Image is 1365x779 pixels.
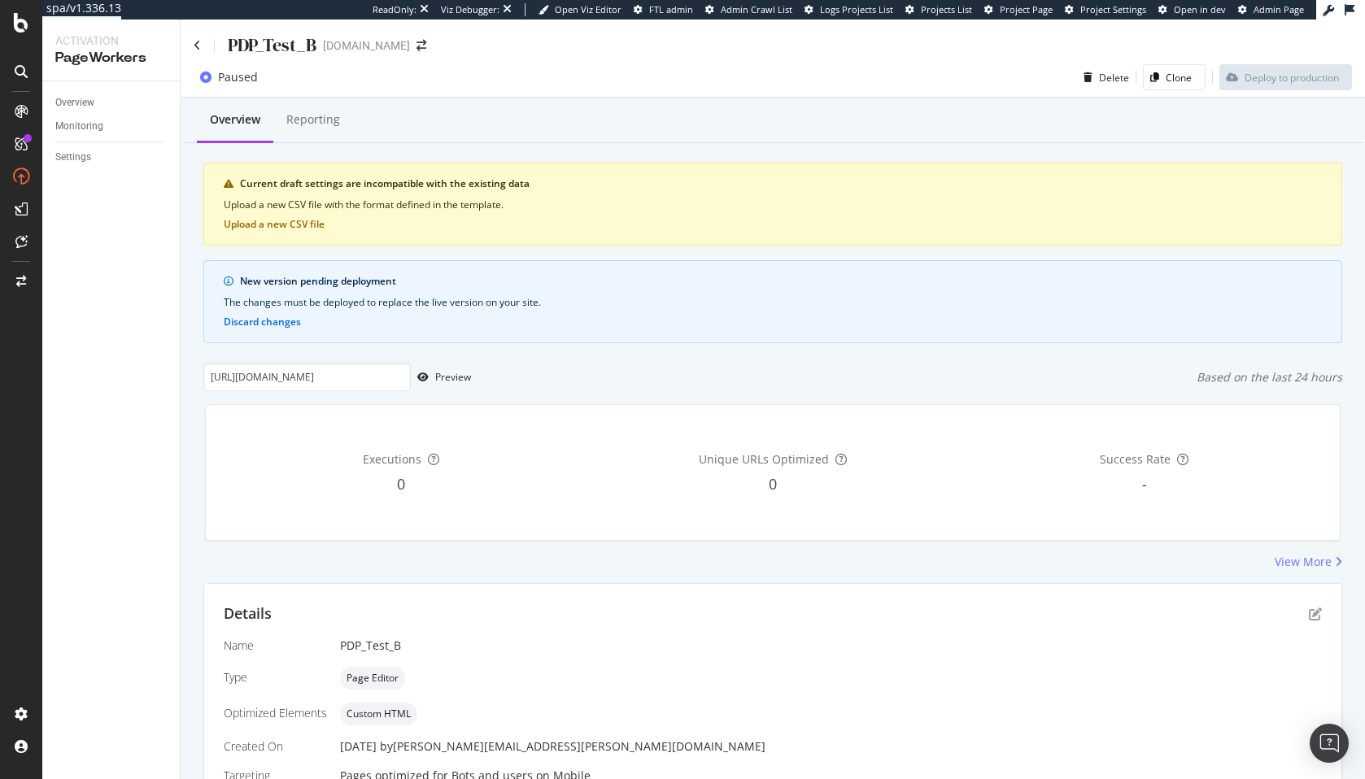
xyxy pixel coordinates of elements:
[224,219,325,230] button: Upload a new CSV file
[699,451,829,467] span: Unique URLs Optimized
[769,474,777,494] span: 0
[347,673,399,683] span: Page Editor
[1310,724,1349,763] div: Open Intercom Messenger
[55,94,168,111] a: Overview
[905,3,972,16] a: Projects List
[55,149,168,166] a: Settings
[203,260,1342,343] div: info banner
[55,33,167,49] div: Activation
[203,163,1342,246] div: warning banner
[240,274,1322,289] div: New version pending deployment
[1077,64,1129,90] button: Delete
[194,40,201,51] a: Click to go back
[411,364,471,390] button: Preview
[323,37,410,54] div: [DOMAIN_NAME]
[1197,369,1342,385] div: Based on the last 24 hours
[1245,71,1339,85] div: Deploy to production
[539,3,621,16] a: Open Viz Editor
[347,709,411,719] span: Custom HTML
[1158,3,1226,16] a: Open in dev
[1065,3,1146,16] a: Project Settings
[435,370,471,384] div: Preview
[286,111,340,128] div: Reporting
[820,3,893,15] span: Logs Projects List
[416,40,426,51] div: arrow-right-arrow-left
[1099,71,1129,85] div: Delete
[1309,607,1322,620] div: pen-to-square
[721,3,792,15] span: Admin Crawl List
[224,669,327,685] div: Type
[224,705,327,721] div: Optimized Elements
[1275,554,1342,570] a: View More
[363,451,421,467] span: Executions
[555,3,621,15] span: Open Viz Editor
[984,3,1053,16] a: Project Page
[1254,3,1304,15] span: Admin Page
[218,69,258,85] div: Paused
[224,638,327,654] div: Name
[224,603,272,625] div: Details
[55,149,91,166] div: Settings
[224,295,1322,310] div: The changes must be deployed to replace the live version on your site.
[705,3,792,16] a: Admin Crawl List
[210,111,260,128] div: Overview
[228,33,316,58] div: PDP_Test_B
[340,638,1322,654] div: PDP_Test_B
[649,3,693,15] span: FTL admin
[55,118,103,135] div: Monitoring
[240,176,1322,191] div: Current draft settings are incompatible with the existing data
[1219,64,1352,90] button: Deploy to production
[805,3,893,16] a: Logs Projects List
[55,49,167,67] div: PageWorkers
[1100,451,1171,467] span: Success Rate
[1275,554,1332,570] div: View More
[1166,71,1192,85] div: Clone
[373,3,416,16] div: ReadOnly:
[340,703,417,725] div: neutral label
[224,738,327,755] div: Created On
[55,118,168,135] a: Monitoring
[921,3,972,15] span: Projects List
[634,3,693,16] a: FTL admin
[1238,3,1304,16] a: Admin Page
[1143,64,1206,90] button: Clone
[1000,3,1053,15] span: Project Page
[224,316,301,328] button: Discard changes
[397,474,405,494] span: 0
[380,738,765,755] div: by [PERSON_NAME][EMAIL_ADDRESS][PERSON_NAME][DOMAIN_NAME]
[224,198,1322,212] div: Upload a new CSV file with the format defined in the template.
[441,3,499,16] div: Viz Debugger:
[1142,474,1147,494] span: -
[1080,3,1146,15] span: Project Settings
[55,94,94,111] div: Overview
[340,667,405,690] div: neutral label
[1174,3,1226,15] span: Open in dev
[340,738,1322,755] div: [DATE]
[203,363,411,391] input: Preview your optimization on a URL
